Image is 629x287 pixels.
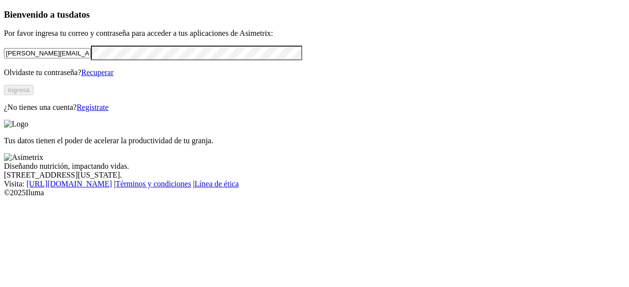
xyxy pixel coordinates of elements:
[69,9,90,20] span: datos
[27,180,112,188] a: [URL][DOMAIN_NAME]
[77,103,109,111] a: Regístrate
[4,68,625,77] p: Olvidaste tu contraseña?
[4,180,625,188] div: Visita : | |
[4,103,625,112] p: ¿No tienes una cuenta?
[4,153,43,162] img: Asimetrix
[4,171,625,180] div: [STREET_ADDRESS][US_STATE].
[4,9,625,20] h3: Bienvenido a tus
[4,48,91,58] input: Tu correo
[195,180,239,188] a: Línea de ética
[4,85,33,95] button: Ingresa
[4,29,625,38] p: Por favor ingresa tu correo y contraseña para acceder a tus aplicaciones de Asimetrix:
[115,180,191,188] a: Términos y condiciones
[4,162,625,171] div: Diseñando nutrición, impactando vidas.
[4,136,625,145] p: Tus datos tienen el poder de acelerar la productividad de tu granja.
[81,68,114,77] a: Recuperar
[4,120,29,129] img: Logo
[4,188,625,197] div: © 2025 Iluma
